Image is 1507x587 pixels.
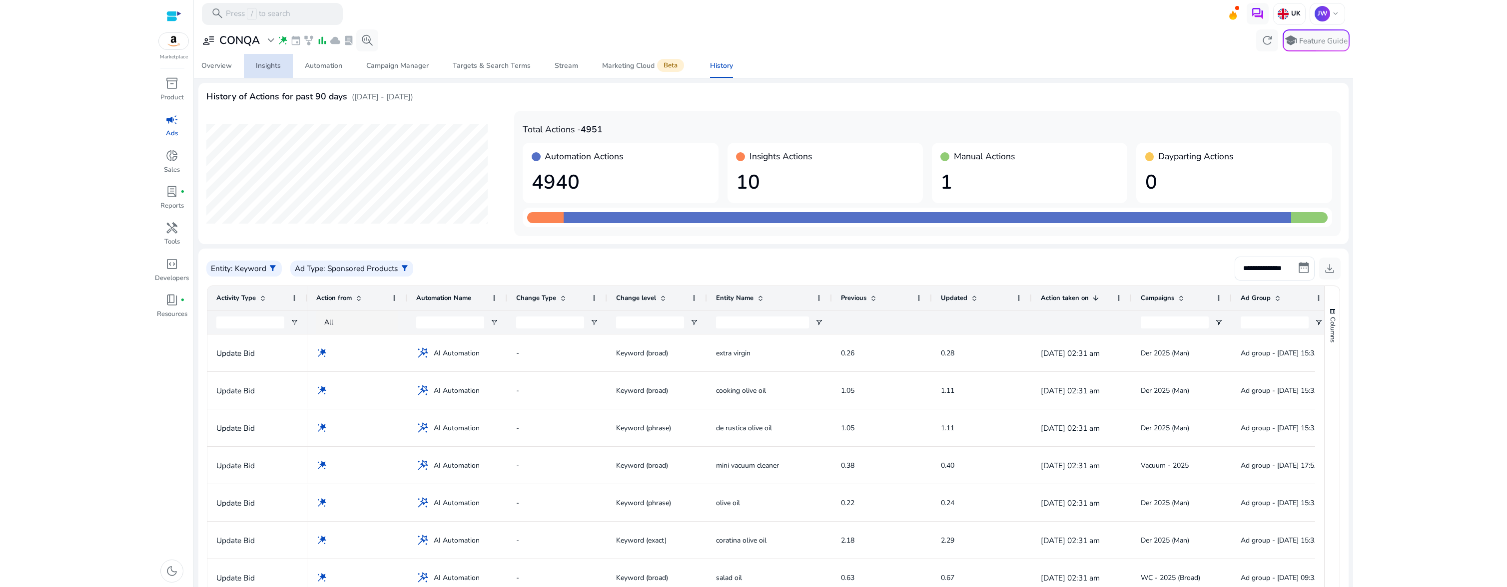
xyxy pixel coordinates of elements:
span: inventory_2 [165,77,178,90]
p: Sales [164,165,180,175]
span: family_history [303,35,314,46]
input: Automation Name Filter Input [416,316,484,328]
div: Stream [555,62,578,69]
span: wand_stars [316,497,327,508]
span: refresh [1261,34,1274,47]
span: Change Type [516,293,556,302]
span: salad oil [716,573,742,583]
img: uk.svg [1278,8,1289,19]
h4: Total Actions - [523,124,1332,135]
span: All [324,317,333,327]
span: Der 2025 (Man) [1141,348,1189,358]
span: filter_alt [268,264,277,273]
p: JW [1315,6,1330,21]
span: - [516,386,519,395]
span: Ad group - [DATE] 15:30:26.183 [1241,423,1341,433]
span: AI Automation [434,455,480,476]
p: Update Bid [216,418,298,438]
h4: Automation Actions [545,151,623,162]
input: Change Type Filter Input [516,316,584,328]
h1: 10 [736,171,914,195]
span: download [1323,262,1336,275]
span: 1.05 [841,423,854,433]
h4: Insights Actions [750,151,812,162]
div: Targets & Search Terms [453,62,531,69]
div: Marketing Cloud [602,61,686,70]
span: wand_stars [416,346,429,359]
span: Der 2025 (Man) [1141,386,1189,395]
span: 0.67 [941,573,954,583]
p: [DATE] 02:31 am [1041,498,1123,508]
button: schoolFeature Guide [1283,29,1350,51]
span: 1.11 [941,386,954,395]
span: - [516,498,519,508]
button: Open Filter Menu [815,318,823,326]
span: AI Automation [434,530,480,551]
p: [DATE] 02:31 am [1041,348,1123,358]
span: Keyword (broad) [616,386,668,395]
span: user_attributes [202,34,215,47]
span: lab_profile [165,185,178,198]
span: expand_more [264,34,277,47]
a: donut_smallSales [154,147,190,183]
span: AI Automation [434,343,480,363]
p: [DATE] 02:31 am [1041,423,1123,433]
span: wand_stars [316,460,327,471]
h1: 4940 [532,171,710,195]
span: - [516,461,519,470]
p: Feature Guide [1299,35,1348,46]
p: Update Bid [216,380,298,401]
button: Open Filter Menu [690,318,698,326]
span: Campaigns [1141,293,1174,302]
span: fiber_manual_record [180,190,185,194]
p: Ad Type [295,263,323,274]
h3: CONQA [219,34,260,47]
span: Updated [941,293,967,302]
input: Change level Filter Input [616,316,684,328]
p: [DATE] 02:31 am [1041,536,1123,546]
span: wand_stars [316,385,327,396]
span: AI Automation [434,380,480,401]
p: UK [1289,9,1300,18]
button: search_insights [356,29,378,51]
span: Activity Type [216,293,256,302]
p: ([DATE] - [DATE]) [352,91,413,102]
input: Activity Type Filter Input [216,316,284,328]
span: wand_stars [316,572,327,583]
span: search_insights [361,34,374,47]
p: Reports [160,201,184,211]
div: History [710,62,733,69]
span: Der 2025 (Man) [1141,536,1189,545]
p: Resources [157,309,187,319]
span: wand_stars [416,534,429,547]
p: [DATE] 02:31 am [1041,573,1123,583]
span: dark_mode [165,565,178,578]
span: wand_stars [416,384,429,397]
a: book_4fiber_manual_recordResources [154,292,190,327]
span: Der 2025 (Man) [1141,498,1189,508]
div: Insights [256,62,281,69]
input: Ad Group Filter Input [1241,316,1309,328]
p: [DATE] 02:31 am [1041,386,1123,396]
span: 0.28 [941,348,954,358]
div: Overview [201,62,232,69]
span: search [211,7,224,20]
p: Press to search [226,8,290,20]
span: olive oil [716,498,740,508]
span: extra virgin [716,348,751,358]
span: 0.24 [941,498,954,508]
span: - [516,423,519,433]
span: Ad group - [DATE] 15:30:26.183 [1241,386,1341,395]
span: lab_profile [343,35,354,46]
span: WC - 2025 (Broad) [1141,573,1200,583]
span: Beta [657,59,684,72]
span: Ad group - [DATE] 15:30:26.183 [1241,498,1341,508]
p: Tools [164,237,180,247]
span: Ad Group [1241,293,1271,302]
span: 0.63 [841,573,854,583]
span: / [247,8,256,20]
span: campaign [165,113,178,126]
button: Open Filter Menu [490,318,498,326]
p: [DATE] 02:31 am [1041,461,1123,471]
p: Marketplace [160,53,188,61]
